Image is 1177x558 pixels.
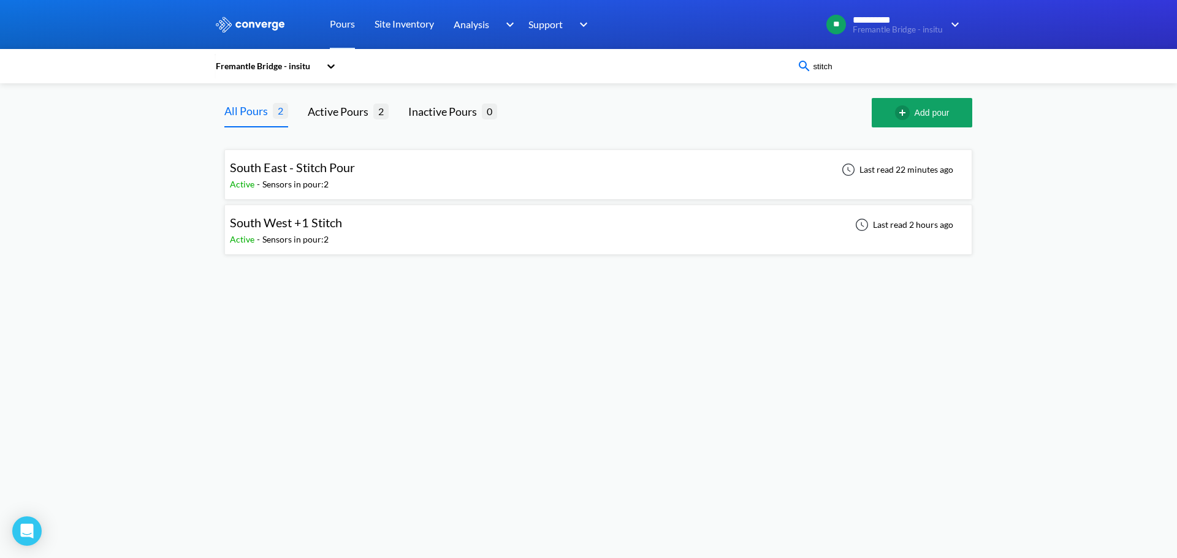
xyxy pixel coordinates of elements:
div: Inactive Pours [408,103,482,120]
span: 2 [273,103,288,118]
input: Type your pour name [812,59,960,73]
div: Fremantle Bridge - insitu [215,59,320,73]
img: downArrow.svg [498,17,517,32]
img: add-circle-outline.svg [895,105,915,120]
img: icon-search-blue.svg [797,59,812,74]
div: Open Intercom Messenger [12,516,42,546]
a: South West +1 StitchActive-Sensors in pour:2Last read 2 hours ago [224,219,972,229]
span: Active [230,179,257,189]
span: South East - Stitch Pour [230,160,355,175]
div: Sensors in pour: 2 [262,233,329,246]
span: - [257,234,262,244]
span: - [257,179,262,189]
span: Analysis [454,17,489,32]
button: Add pour [872,98,972,127]
span: South West +1 Stitch [230,215,342,230]
div: Last read 2 hours ago [848,217,957,232]
img: downArrow.svg [943,17,962,32]
img: logo_ewhite.svg [215,17,286,32]
span: Fremantle Bridge - insitu [853,25,943,34]
span: 2 [373,104,389,119]
div: Last read 22 minutes ago [835,162,957,177]
div: All Pours [224,102,273,119]
a: South East - Stitch PourActive-Sensors in pour:2Last read 22 minutes ago [224,164,972,174]
span: Support [528,17,563,32]
div: Active Pours [308,103,373,120]
img: downArrow.svg [571,17,591,32]
span: Active [230,234,257,244]
span: 0 [482,104,497,119]
div: Sensors in pour: 2 [262,178,329,191]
